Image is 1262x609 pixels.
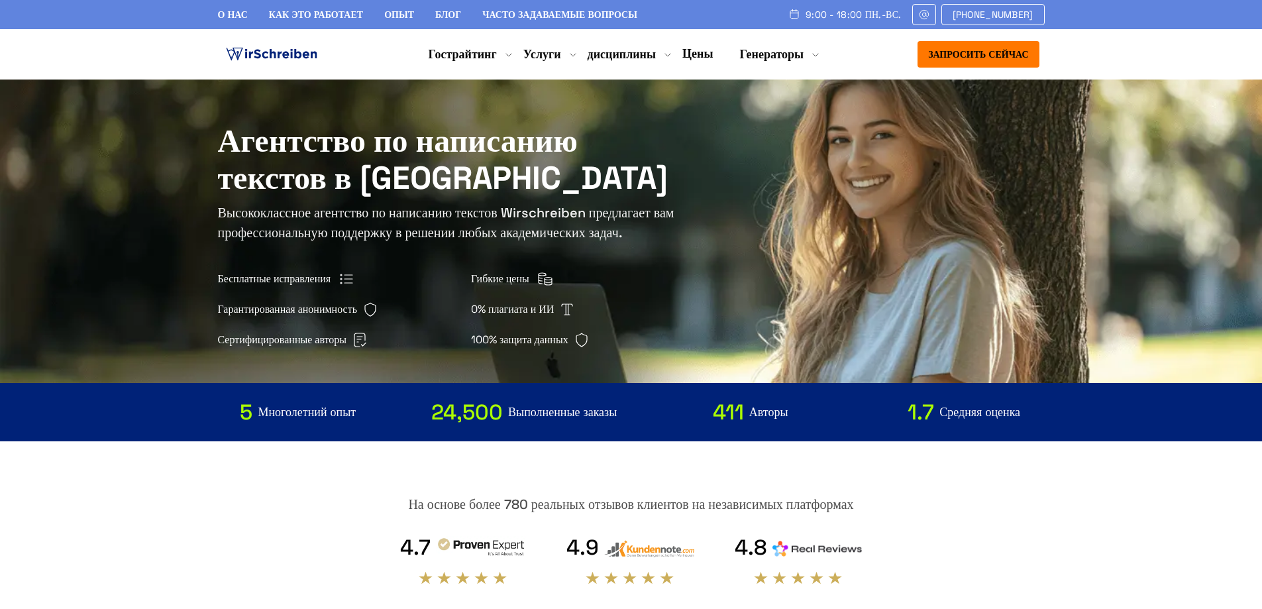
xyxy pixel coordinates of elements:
[682,46,713,61] a: Цены
[482,9,637,21] a: Часто задаваемые вопросы
[218,333,347,347] font: Сертифицированные авторы
[941,4,1045,25] a: [PHONE_NUMBER]
[471,302,554,316] font: 0% плагиата и ИИ
[772,541,863,557] img: реальные отзывы
[918,41,1039,68] button: Запросить сейчас
[362,302,378,317] img: Гарантированная анонимность
[418,571,508,585] img: звезды
[523,46,561,62] a: Услуги
[739,46,804,62] font: Генераторы
[223,44,320,64] img: логотип ghostwriter-austria
[471,272,529,286] font: Гибкие цены
[218,121,668,198] font: Агентство по написанию текстов в [GEOGRAPHIC_DATA]
[566,534,599,561] font: 4.9
[604,540,694,558] img: рейтинг клиентов
[535,268,556,290] img: Гибкие цены
[258,404,356,419] font: Многолетний опыт
[806,9,902,21] font: 9:00 - 18:00 Пн.-Вс.
[269,9,363,21] a: Как это работает
[585,571,675,585] img: звезды
[753,571,843,585] img: звезды
[240,399,252,425] font: 5
[918,9,930,20] img: Электронная почта
[908,399,934,425] font: 1.7
[559,302,575,317] img: 0% плагиата и ИИ
[352,332,368,348] img: Сертифицированные авторы
[429,46,497,62] a: Гострайтинг
[574,332,590,348] img: 100% защита данных
[928,48,1028,60] font: Запросить сейчас
[508,404,617,419] font: Выполненные заказы
[218,204,674,241] font: Высококлассное агентство по написанию текстов Wirschreiben предлагает вам профессиональную поддер...
[431,399,503,425] font: 24,500
[218,272,331,286] font: Бесплатные исправления
[218,302,357,316] font: Гарантированная анонимность
[336,268,357,290] img: Бесплатные исправления
[471,333,568,347] font: 100% защита данных
[400,534,431,561] font: 4.7
[735,534,767,561] font: 4.8
[436,536,526,561] img: проверенный эксперт
[788,9,800,19] img: Расписание
[939,404,1020,419] font: Средняя оценка
[749,404,788,419] font: Авторы
[218,9,248,21] a: О нас
[953,9,1033,21] font: [PHONE_NUMBER]
[435,9,461,21] a: Блог
[384,9,414,21] a: Опыт
[713,399,744,425] font: 411
[588,46,656,62] a: дисциплины
[408,496,853,513] font: На основе более 780 реальных отзывов клиентов на независимых платформах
